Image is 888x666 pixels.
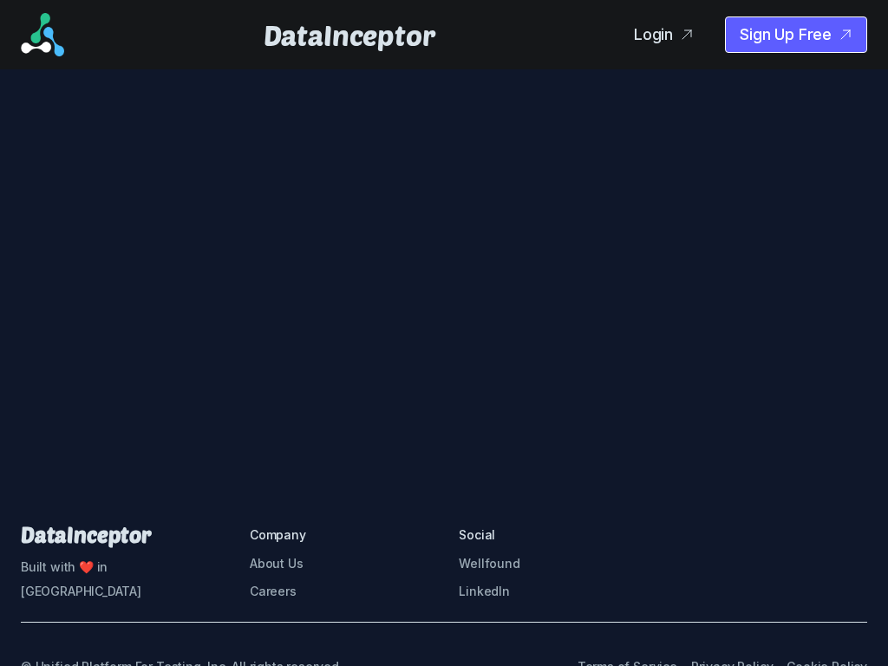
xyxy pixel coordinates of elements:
[264,23,435,48] span: DataInceptor
[250,584,297,598] a: Careers
[620,12,715,58] a: Login
[459,523,657,548] div: Social
[21,555,180,605] div: Built with ❤️ in [GEOGRAPHIC_DATA]
[459,556,519,571] a: Wellfound
[21,523,180,548] div: DataInceptor
[459,584,510,598] a: LinkedIn
[250,556,304,571] a: About Us
[250,523,448,548] div: Company
[725,16,867,54] a: Sign Up Free
[21,13,64,55] img: UPFT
